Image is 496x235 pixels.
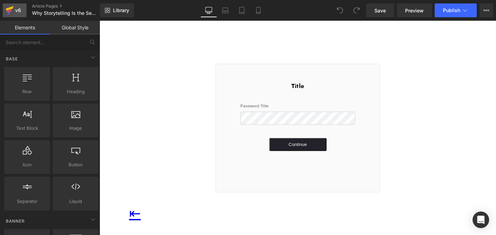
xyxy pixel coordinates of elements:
[443,8,460,13] span: Publish
[55,88,96,95] span: Heading
[350,3,363,17] button: Redo
[6,161,48,168] span: Icon
[55,125,96,132] span: Image
[6,88,48,95] span: Row
[14,6,22,15] div: v6
[31,189,43,216] a: ⇤
[55,198,96,205] span: Liquid
[473,212,489,228] div: Open Intercom Messenger
[6,125,48,132] span: Text Block
[113,7,129,13] span: Library
[200,3,217,17] a: Desktop
[479,3,493,17] button: More
[148,86,269,94] label: Password Title
[6,198,48,205] span: Separator
[100,3,134,17] a: New Library
[217,3,234,17] a: Laptop
[55,161,96,168] span: Button
[397,3,432,17] a: Preview
[234,3,250,17] a: Tablet
[374,7,386,14] span: Save
[435,3,477,17] button: Publish
[32,10,98,16] span: Why Storytelling Is the Secret Weapon for eCommerce (and How to Nail It)
[178,123,239,137] button: Continue
[250,3,267,17] a: Mobile
[333,3,347,17] button: Undo
[32,3,111,9] a: Article Pages
[3,3,27,17] a: v6
[122,65,294,73] h2: Title
[5,56,19,62] span: Base
[199,127,218,133] span: Continue
[50,21,100,35] a: Global Style
[405,7,424,14] span: Preview
[5,218,25,224] span: Banner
